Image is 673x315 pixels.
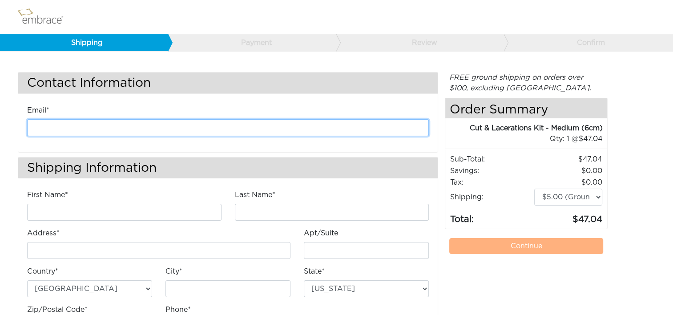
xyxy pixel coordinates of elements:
label: First Name* [27,190,68,200]
td: Total: [450,206,534,226]
td: Tax: [450,177,534,188]
a: Confirm [504,34,672,51]
td: Sub-Total: [450,153,534,165]
label: Phone* [165,304,191,315]
a: Continue [449,238,603,254]
label: Apt/Suite [304,228,338,238]
td: 0.00 [534,177,603,188]
label: Email* [27,105,49,116]
td: 47.04 [534,153,603,165]
td: 47.04 [534,206,603,226]
h3: Contact Information [18,73,438,93]
label: Country* [27,266,58,277]
div: 1 @ [456,133,603,144]
label: Address* [27,228,60,238]
h3: Shipping Information [18,157,438,178]
img: logo.png [16,6,73,28]
td: Shipping: [450,188,534,206]
span: 47.04 [579,135,603,142]
td: 0.00 [534,165,603,177]
a: Payment [168,34,336,51]
label: State* [304,266,325,277]
h4: Order Summary [445,98,607,118]
a: Review [336,34,504,51]
label: Zip/Postal Code* [27,304,88,315]
td: Savings : [450,165,534,177]
div: FREE ground shipping on orders over $100, excluding [GEOGRAPHIC_DATA]. [445,72,608,93]
div: Cut & Lacerations Kit - Medium (6cm) [445,123,603,133]
label: Last Name* [235,190,275,200]
label: City* [165,266,182,277]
